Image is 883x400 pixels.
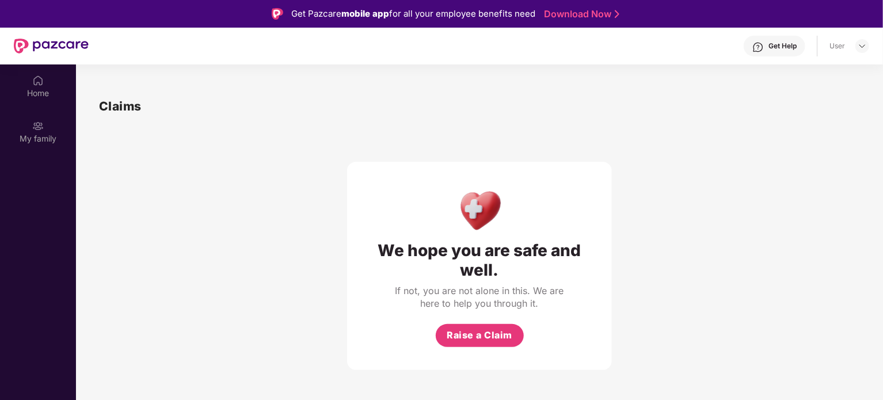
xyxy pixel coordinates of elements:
div: Get Help [768,41,797,51]
div: We hope you are safe and well. [370,241,589,280]
div: User [829,41,845,51]
img: Health Care [455,185,505,235]
button: Raise a Claim [436,324,524,347]
strong: mobile app [341,8,389,19]
div: Get Pazcare for all your employee benefits need [291,7,535,21]
div: If not, you are not alone in this. We are here to help you through it. [393,284,566,310]
a: Download Now [544,8,616,20]
img: New Pazcare Logo [14,39,89,54]
img: svg+xml;base64,PHN2ZyBpZD0iSGVscC0zMngzMiIgeG1sbnM9Imh0dHA6Ly93d3cudzMub3JnLzIwMDAvc3ZnIiB3aWR0aD... [752,41,764,53]
img: svg+xml;base64,PHN2ZyBpZD0iSG9tZSIgeG1sbnM9Imh0dHA6Ly93d3cudzMub3JnLzIwMDAvc3ZnIiB3aWR0aD0iMjAiIG... [32,75,44,86]
span: Raise a Claim [447,328,512,342]
h1: Claims [99,97,142,116]
img: svg+xml;base64,PHN2ZyB3aWR0aD0iMjAiIGhlaWdodD0iMjAiIHZpZXdCb3g9IjAgMCAyMCAyMCIgZmlsbD0ibm9uZSIgeG... [32,120,44,132]
img: Logo [272,8,283,20]
img: Stroke [615,8,619,20]
img: svg+xml;base64,PHN2ZyBpZD0iRHJvcGRvd24tMzJ4MzIiIHhtbG5zPSJodHRwOi8vd3d3LnczLm9yZy8yMDAwL3N2ZyIgd2... [858,41,867,51]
